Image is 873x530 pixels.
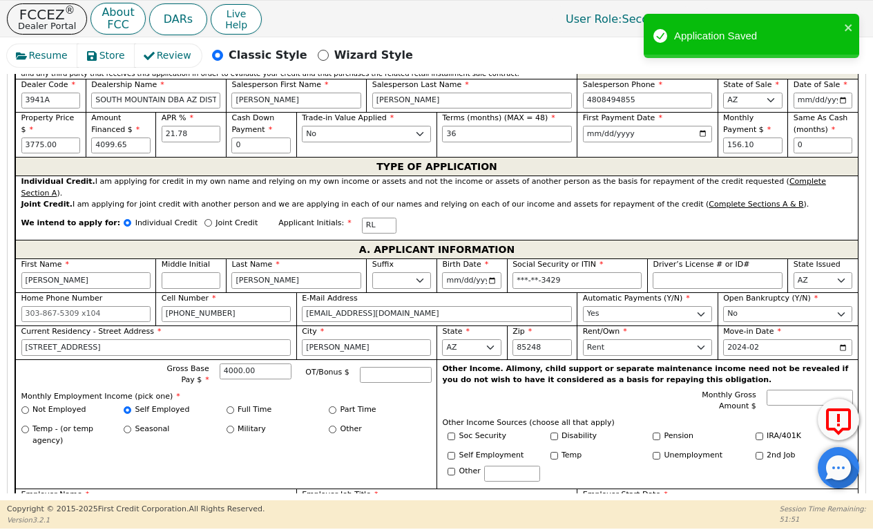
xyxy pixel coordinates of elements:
span: Open Bankruptcy (Y/N) [723,294,818,303]
span: Middle Initial [162,260,210,269]
p: Monthly Employment Income (pick one) [21,391,432,403]
button: Report Error to FCC [818,399,859,440]
p: Wizard Style [334,47,413,64]
label: 2nd Job [767,450,795,462]
span: TYPE OF APPLICATION [376,158,497,176]
a: User Role:Secondary [552,6,694,32]
label: Unemployment [664,450,723,462]
span: APR % [162,113,193,122]
span: Rent/Own [583,327,627,336]
span: Dealer Code [21,80,75,89]
div: I am applying for joint credit with another person and we are applying in each of our names and r... [21,199,853,211]
div: Application Saved [674,28,840,44]
p: 51:51 [780,514,866,524]
span: City [302,327,324,336]
u: Complete Section A [21,177,826,198]
span: Salesperson First Name [231,80,328,89]
input: Y/N [448,433,455,440]
span: Terms (months) (MAX = 48) [442,113,548,122]
span: User Role : [566,12,622,26]
span: Employer Start Date [583,490,668,499]
p: Copyright © 2015- 2025 First Credit Corporation. [7,504,265,515]
span: Last Name [231,260,279,269]
input: Y/N [550,452,558,460]
span: A. APPLICANT INFORMATION [359,240,515,258]
span: Automatic Payments (Y/N) [583,294,690,303]
label: Temp [562,450,582,462]
label: Pension [664,430,693,442]
input: 303-867-5309 x104 [21,306,151,323]
p: Version 3.2.1 [7,515,265,525]
span: First Name [21,260,70,269]
input: 303-867-5309 x104 [583,93,712,109]
strong: Individual Credit. [21,177,95,186]
p: Classic Style [229,47,307,64]
input: YYYY-MM-DD [583,126,712,142]
input: Y/N [653,433,660,440]
span: Monthly Gross Amount $ [702,390,756,411]
span: State of Sale [723,80,779,89]
button: AboutFCC [90,3,145,35]
input: Y/N [550,433,558,440]
p: Individual Credit [135,218,198,229]
label: Self Employed [135,404,190,416]
span: E-Mail Address [302,294,358,303]
span: Birth Date [442,260,488,269]
span: Monthly Payment $ [723,113,771,134]
span: Cash Down Payment [231,113,274,134]
a: DARs [149,3,207,35]
span: Date of Sale [794,80,847,89]
p: About [102,7,134,18]
input: 0 [794,138,853,154]
label: Disability [562,430,597,442]
input: YYYY-MM-DD [794,93,853,109]
span: Same As Cash (months) [794,113,848,134]
input: Y/N [756,433,763,440]
span: State [442,327,470,336]
button: close [844,19,854,35]
div: I am applying for credit in my own name and relying on my own income or assets and not the income... [21,176,853,199]
p: FCCEZ [18,8,76,21]
p: Other Income Sources (choose all that apply) [443,417,853,429]
span: OT/Bonus $ [305,368,349,377]
label: Other [459,466,481,477]
span: Salesperson Last Name [372,80,469,89]
span: Store [99,48,125,63]
span: Zip [512,327,532,336]
p: Dealer Portal [18,21,76,30]
span: Suffix [372,260,394,269]
button: FCCEZ®Dealer Portal [7,3,87,35]
span: Gross Base Pay $ [167,364,209,385]
span: Current Residency - Street Address [21,327,162,336]
input: Y/N [756,452,763,460]
label: Full Time [238,404,271,416]
input: Hint: 156.10 [723,138,783,154]
span: All Rights Reserved. [189,504,265,513]
u: Complete Sections A & B [709,200,803,209]
span: Social Security or ITIN [512,260,603,269]
input: Y/N [653,452,660,460]
label: IRA/401K [767,430,801,442]
p: FCC [102,19,134,30]
span: First Payment Date [583,113,662,122]
p: Session Time Remaining: [780,504,866,514]
input: 90210 [512,339,572,356]
button: Store [77,44,135,67]
input: Y/N [448,452,455,460]
span: Employer Job Title [302,490,378,499]
span: Review [157,48,191,63]
label: Temp - (or temp agency) [32,424,124,446]
span: Home Phone Number [21,294,103,303]
span: Trade-in Value Applied [302,113,394,122]
span: Help [225,19,247,30]
button: 3941A:[PERSON_NAME] [698,8,866,30]
input: YYYY-MM-DD [442,272,501,289]
span: Applicant Initials: [278,218,352,227]
label: Part Time [340,404,376,416]
button: LiveHelp [211,4,262,35]
input: 000-00-0000 [512,272,642,289]
span: Cell Number [162,294,216,303]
